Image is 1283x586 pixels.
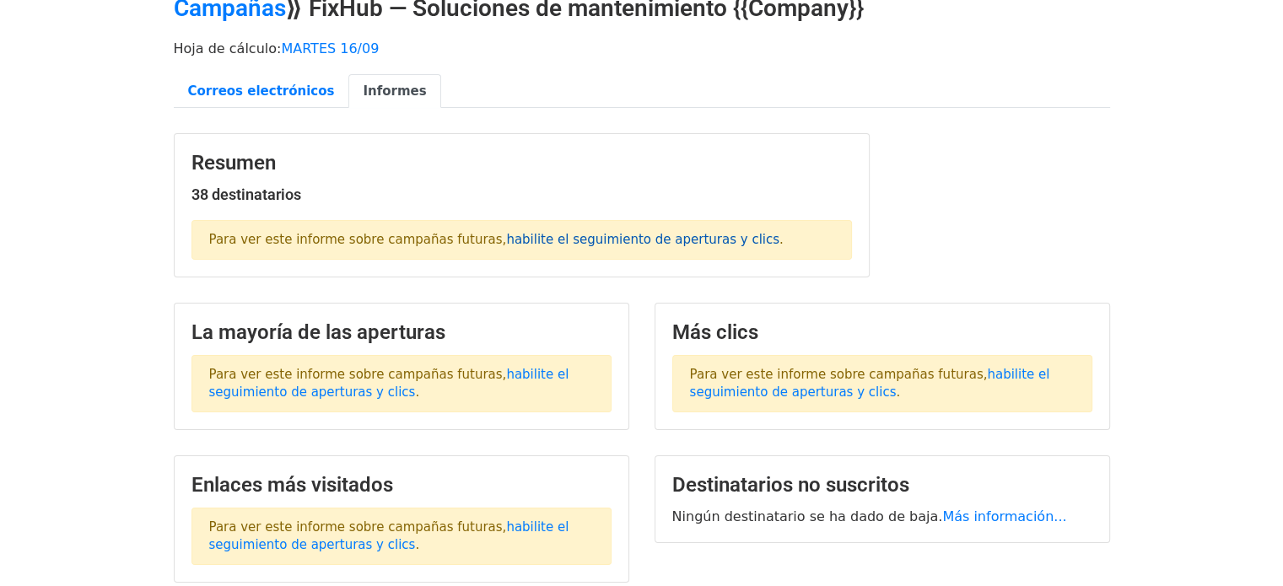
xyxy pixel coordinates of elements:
[779,232,784,247] font: .
[191,473,393,497] font: Enlaces más visitados
[896,384,900,400] font: .
[174,74,349,109] a: Correos electrónicos
[506,232,779,247] a: habilite el seguimiento de aperturas y clics
[672,508,943,524] font: Ningún destinatario se ha dado de baja.
[348,74,440,109] a: Informes
[363,83,426,99] font: Informes
[209,519,507,535] font: Para ver este informe sobre campañas futuras,
[942,508,1066,524] a: Más información...
[174,40,282,56] font: Hoja de cálculo:
[188,83,335,99] font: Correos electrónicos
[281,40,379,56] a: MARTES 16/09
[415,537,419,552] font: .
[1199,505,1283,586] iframe: Widget de chat
[191,320,445,344] font: La mayoría de las aperturas
[209,232,507,247] font: Para ver este informe sobre campañas futuras,
[672,320,758,344] font: Más clics
[209,367,507,382] font: Para ver este informe sobre campañas futuras,
[672,473,909,497] font: Destinatarios no suscritos
[690,367,988,382] font: Para ver este informe sobre campañas futuras,
[191,151,276,175] font: Resumen
[415,384,419,400] font: .
[191,185,301,203] font: 38 destinatarios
